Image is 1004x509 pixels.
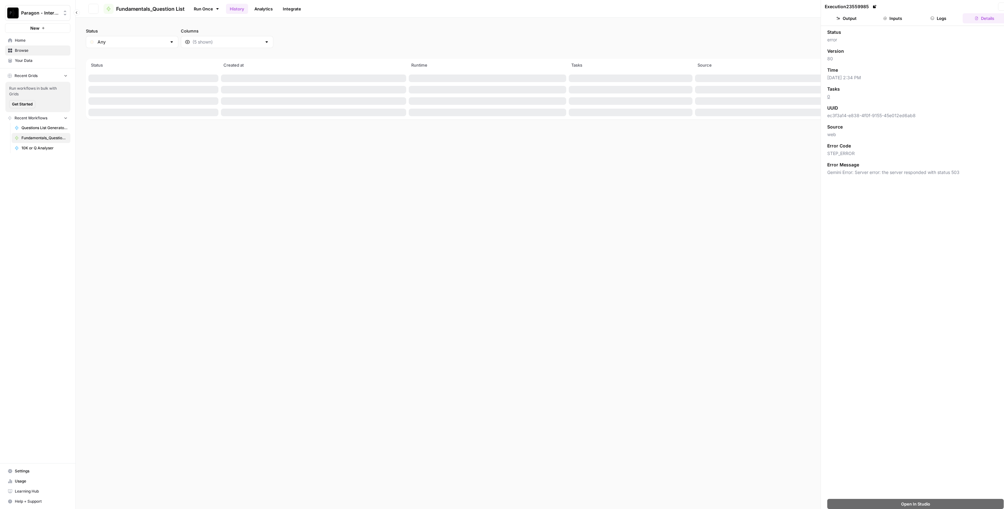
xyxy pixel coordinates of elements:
[407,59,567,73] th: Runtime
[21,145,68,151] span: 10K or Q Analyser
[5,45,70,56] a: Browse
[220,59,407,73] th: Created at
[226,4,248,14] a: History
[21,135,68,141] span: Fundamentals_Question List
[827,75,1004,81] span: [DATE] 2:34 PM
[827,105,838,111] span: UUID
[827,112,1004,119] span: ec3f3a14-e838-4f0f-9155-45e012ed6ab8
[15,48,68,53] span: Browse
[5,486,70,496] a: Learning Hub
[5,5,70,21] button: Workspace: Paragon - Internal Usage
[193,39,262,45] input: (5 shown)
[15,73,38,79] span: Recent Grids
[86,28,178,34] label: Status
[827,94,830,99] a: 0
[9,100,35,108] button: Get Started
[827,124,843,130] span: Source
[190,3,223,14] a: Run Once
[5,476,70,486] a: Usage
[827,499,1004,509] button: Open In Studio
[15,468,68,474] span: Settings
[694,59,841,73] th: Source
[87,59,220,73] th: Status
[98,39,167,45] input: Any
[827,143,851,149] span: Error Code
[827,150,1004,157] span: STEP_ERROR
[15,115,47,121] span: Recent Workflows
[116,5,185,13] span: Fundamentals_Question List
[901,501,930,507] span: Open In Studio
[5,35,70,45] a: Home
[827,131,1004,138] span: web
[7,7,19,19] img: Paragon - Internal Usage Logo
[181,28,273,34] label: Columns
[30,25,39,31] span: New
[917,13,960,23] button: Logs
[9,86,67,97] span: Run workflows in bulk with Grids
[827,37,1004,43] span: error
[12,101,33,107] span: Get Started
[827,48,844,54] span: Version
[825,3,878,10] div: Execution 23559985
[825,13,868,23] button: Output
[251,4,276,14] a: Analytics
[567,59,693,73] th: Tasks
[104,4,185,14] a: Fundamentals_Question List
[21,10,59,16] span: Paragon - Internal Usage
[827,29,841,35] span: Status
[827,56,1004,62] span: 80
[15,499,68,504] span: Help + Support
[5,113,70,123] button: Recent Workflows
[827,169,1004,176] span: Gemini Error: Server error: the server responded with status 503
[279,4,305,14] a: Integrate
[12,133,70,143] a: Fundamentals_Question List
[5,56,70,66] a: Your Data
[827,67,838,73] span: Time
[12,123,70,133] a: Questions List Generator 2.0
[5,23,70,33] button: New
[15,478,68,484] span: Usage
[21,125,68,131] span: Questions List Generator 2.0
[15,58,68,63] span: Your Data
[5,466,70,476] a: Settings
[827,86,840,92] span: Tasks
[5,496,70,506] button: Help + Support
[15,38,68,43] span: Home
[15,488,68,494] span: Learning Hub
[12,143,70,153] a: 10K or Q Analyser
[827,162,859,168] span: Error Message
[5,71,70,81] button: Recent Grids
[871,13,914,23] button: Inputs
